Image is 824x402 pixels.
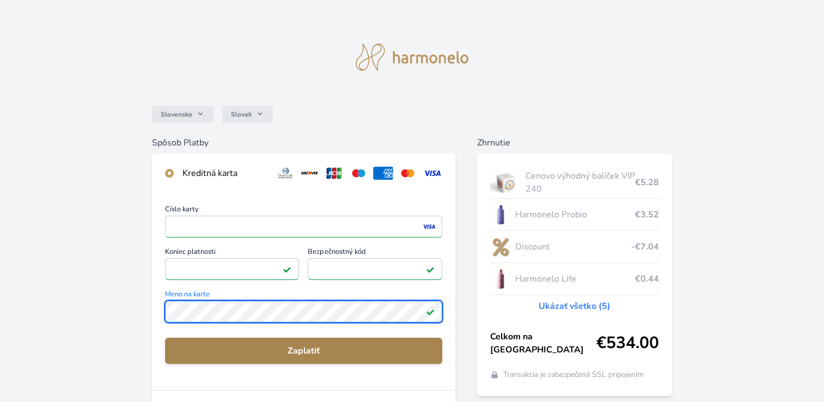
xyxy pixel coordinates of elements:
[490,169,521,196] img: vip.jpg
[174,344,434,357] span: Zaplatiť
[152,136,455,149] h6: Spôsob Platby
[631,240,659,253] span: -€7.04
[422,167,442,180] img: visa.svg
[477,136,672,149] h6: Zhrnutie
[165,301,442,322] input: Meno na kartePole je platné
[182,167,267,180] div: Kreditná karta
[526,169,635,196] span: Cenovo výhodný balíček VIP 240
[596,333,659,353] span: €534.00
[170,261,295,277] iframe: Iframe pre deň vypršania platnosti
[308,248,442,258] span: Bezpečnostný kód
[398,167,418,180] img: mc.svg
[373,167,393,180] img: amex.svg
[165,338,442,364] button: Zaplatiť
[490,330,596,356] span: Celkom na [GEOGRAPHIC_DATA]
[165,291,442,301] span: Meno na karte
[490,201,511,228] img: CLEAN_PROBIO_se_stinem_x-lo.jpg
[283,265,291,273] img: Pole je platné
[170,219,437,234] iframe: Iframe pre číslo karty
[635,176,659,189] span: €5.28
[165,248,300,258] span: Koniec platnosti
[515,208,635,221] span: Harmonelo Probio
[426,307,435,316] img: Pole je platné
[300,167,320,180] img: discover.svg
[426,265,435,273] img: Pole je platné
[349,167,369,180] img: maestro.svg
[635,272,659,285] span: €0.44
[165,206,442,216] span: Číslo karty
[515,272,635,285] span: Harmonelo Life
[313,261,437,277] iframe: Iframe pre bezpečnostný kód
[356,44,469,71] img: logo.svg
[222,106,273,123] button: Slovak
[161,110,192,119] span: Slovensko
[422,222,436,232] img: visa
[515,240,631,253] span: Discount
[276,167,296,180] img: diners.svg
[539,300,611,313] a: Ukázať všetko (5)
[635,208,659,221] span: €3.52
[231,110,252,119] span: Slovak
[503,369,644,380] span: Transakcia je zabezpečená SSL pripojením
[490,265,511,293] img: CLEAN_LIFE_se_stinem_x-lo.jpg
[152,106,213,123] button: Slovensko
[324,167,344,180] img: jcb.svg
[490,233,511,260] img: discount-lo.png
